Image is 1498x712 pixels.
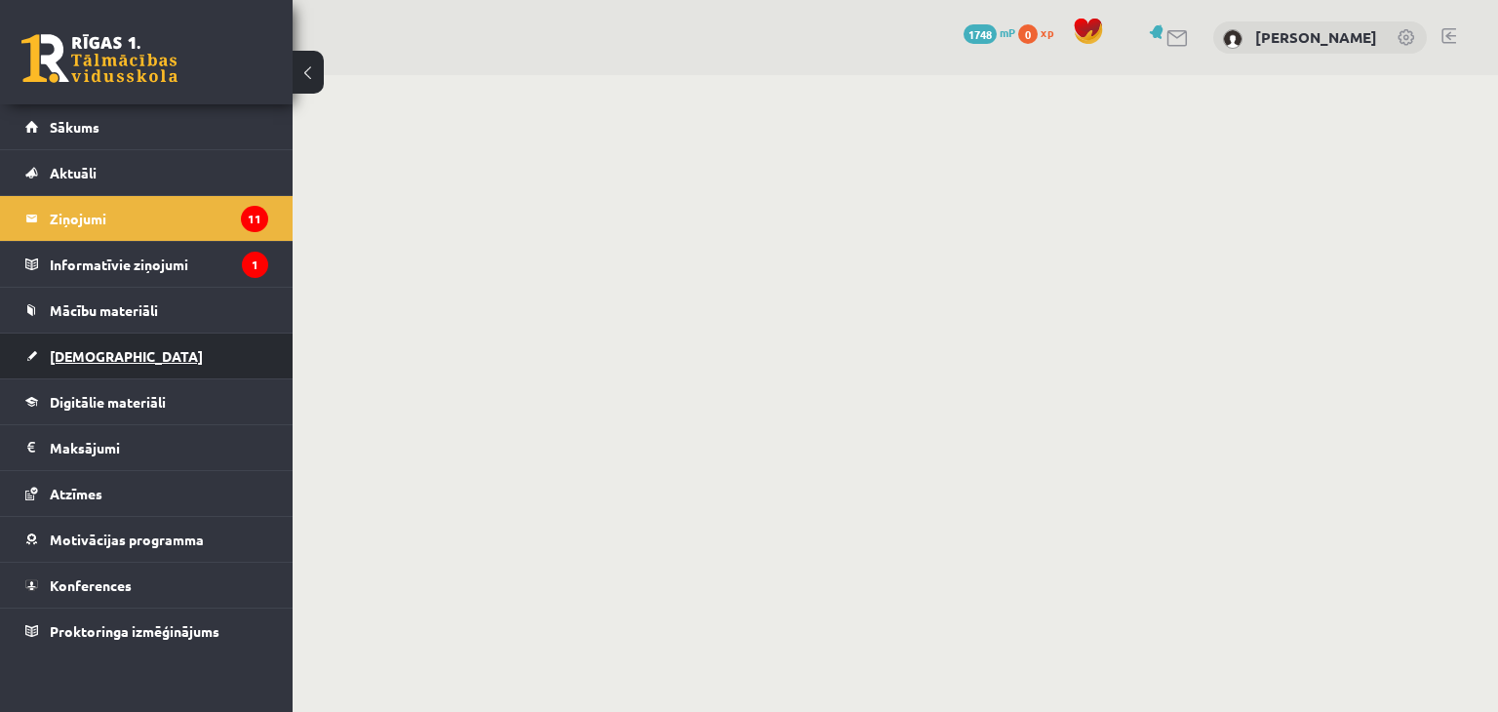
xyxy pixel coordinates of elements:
span: [DEMOGRAPHIC_DATA] [50,347,203,365]
span: Konferences [50,576,132,594]
a: [DEMOGRAPHIC_DATA] [25,334,268,378]
span: xp [1041,24,1053,40]
span: Atzīmes [50,485,102,502]
span: Motivācijas programma [50,531,204,548]
a: Konferences [25,563,268,608]
a: Proktoringa izmēģinājums [25,609,268,653]
a: Informatīvie ziņojumi1 [25,242,268,287]
span: Mācību materiāli [50,301,158,319]
legend: Ziņojumi [50,196,268,241]
span: Sākums [50,118,99,136]
span: Proktoringa izmēģinājums [50,622,219,640]
a: Rīgas 1. Tālmācības vidusskola [21,34,177,83]
legend: Informatīvie ziņojumi [50,242,268,287]
i: 1 [242,252,268,278]
a: Motivācijas programma [25,517,268,562]
span: 1748 [964,24,997,44]
a: 0 xp [1018,24,1063,40]
a: Sākums [25,104,268,149]
a: Mācību materiāli [25,288,268,333]
a: 1748 mP [964,24,1015,40]
span: mP [1000,24,1015,40]
a: [PERSON_NAME] [1255,27,1377,47]
span: 0 [1018,24,1038,44]
a: Atzīmes [25,471,268,516]
span: Aktuāli [50,164,97,181]
a: Aktuāli [25,150,268,195]
a: Ziņojumi11 [25,196,268,241]
a: Digitālie materiāli [25,379,268,424]
a: Maksājumi [25,425,268,470]
span: Digitālie materiāli [50,393,166,411]
i: 11 [241,206,268,232]
img: Ralfs Ziemelis [1223,29,1242,49]
legend: Maksājumi [50,425,268,470]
